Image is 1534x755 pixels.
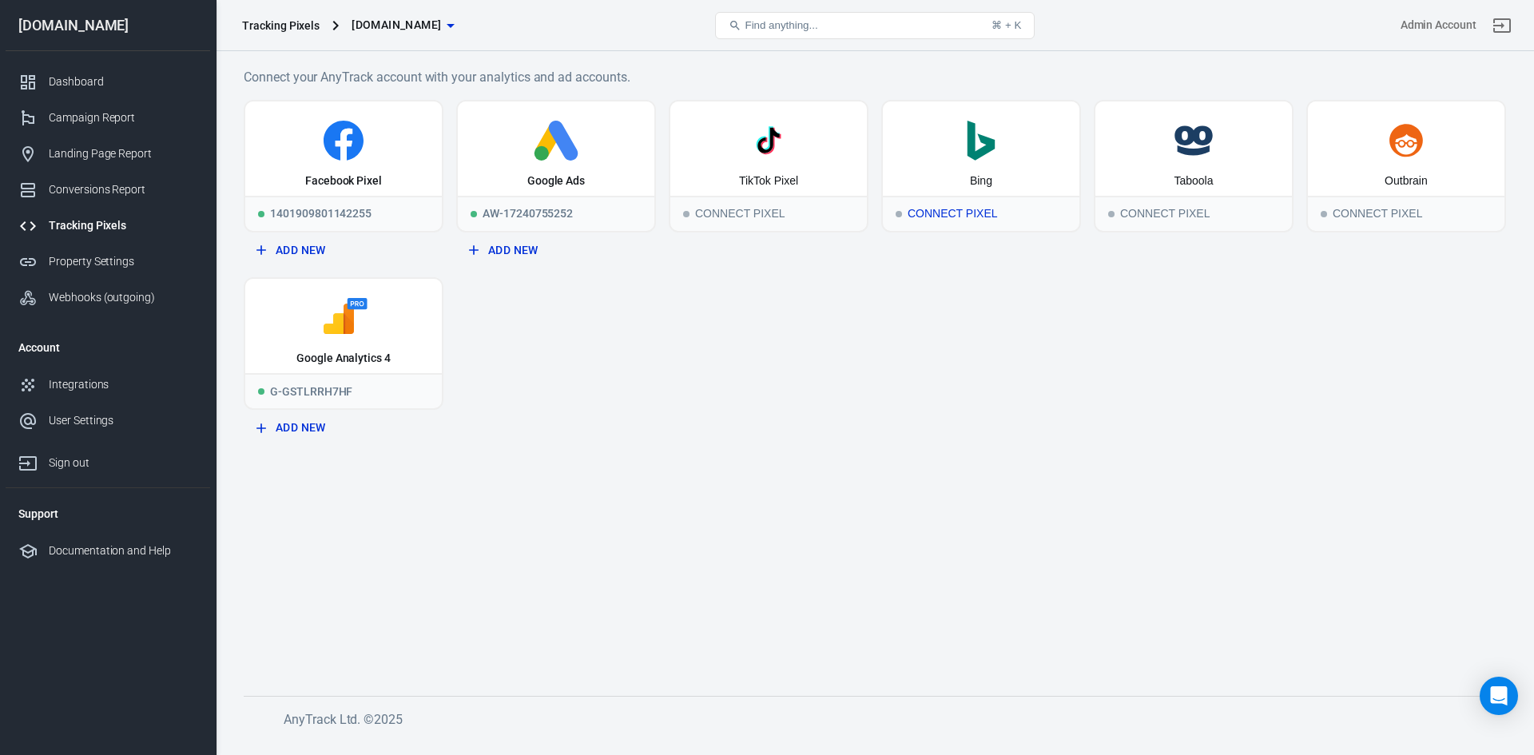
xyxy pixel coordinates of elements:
button: TaboolaConnect PixelConnect Pixel [1094,100,1294,232]
span: zodiac.fm [352,15,441,35]
a: Webhooks (outgoing) [6,280,210,316]
a: Google Analytics 4RunningG-GSTLRRH7HF [244,277,443,410]
div: Webhooks (outgoing) [49,289,197,306]
span: Connect Pixel [1321,211,1327,217]
h6: AnyTrack Ltd. © 2025 [284,709,1482,729]
div: Connect Pixel [1095,196,1292,231]
button: TikTok PixelConnect PixelConnect Pixel [669,100,868,232]
button: Find anything...⌘ + K [715,12,1035,39]
span: Connect Pixel [896,211,902,217]
div: [DOMAIN_NAME] [6,18,210,33]
div: G-GSTLRRH7HF [245,373,442,408]
div: Connect Pixel [670,196,867,231]
button: [DOMAIN_NAME] [345,10,460,40]
div: TikTok Pixel [739,173,798,189]
a: Sign out [1483,6,1521,45]
span: Connect Pixel [1108,211,1115,217]
span: Connect Pixel [683,211,690,217]
span: Running [258,211,264,217]
button: Add New [463,236,650,265]
button: BingConnect PixelConnect Pixel [881,100,1081,232]
div: Account id: vAKmsddw [1401,17,1476,34]
a: Dashboard [6,64,210,100]
div: Property Settings [49,253,197,270]
div: Documentation and Help [49,542,197,559]
a: Landing Page Report [6,136,210,172]
div: Tracking Pixels [49,217,197,234]
div: 1401909801142255 [245,196,442,231]
div: User Settings [49,412,197,429]
div: Connect Pixel [883,196,1079,231]
li: Support [6,495,210,533]
button: OutbrainConnect PixelConnect Pixel [1306,100,1506,232]
div: Conversions Report [49,181,197,198]
div: Facebook Pixel [305,173,382,189]
button: Add New [250,236,437,265]
div: Campaign Report [49,109,197,126]
div: AW-17240755252 [458,196,654,231]
div: ⌘ + K [992,19,1021,31]
div: Tracking Pixels [242,18,320,34]
div: Taboola [1174,173,1213,189]
button: Add New [250,413,437,443]
a: Google AdsRunningAW-17240755252 [456,100,656,232]
span: Find anything... [745,19,817,31]
a: Facebook PixelRunning1401909801142255 [244,100,443,232]
a: User Settings [6,403,210,439]
div: Open Intercom Messenger [1480,677,1518,715]
div: Dashboard [49,74,197,90]
a: Sign out [6,439,210,481]
span: Running [471,211,477,217]
div: Sign out [49,455,197,471]
div: Landing Page Report [49,145,197,162]
div: Outbrain [1385,173,1428,189]
div: Integrations [49,376,197,393]
a: Campaign Report [6,100,210,136]
div: Google Ads [527,173,586,189]
li: Account [6,328,210,367]
a: Property Settings [6,244,210,280]
a: Tracking Pixels [6,208,210,244]
a: Conversions Report [6,172,210,208]
div: Bing [970,173,992,189]
a: Integrations [6,367,210,403]
div: Google Analytics 4 [296,351,391,367]
div: Connect Pixel [1308,196,1504,231]
span: Running [258,388,264,395]
h6: Connect your AnyTrack account with your analytics and ad accounts. [244,67,1506,87]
